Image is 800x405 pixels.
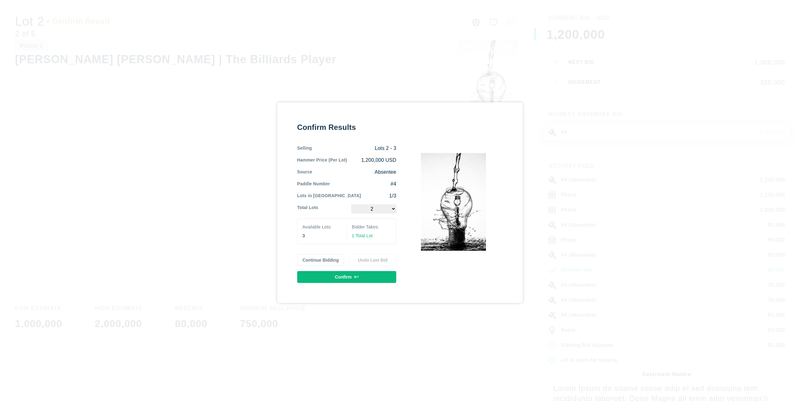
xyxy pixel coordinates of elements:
div: Lots 2 - 3 [312,145,396,152]
div: Bidder Takes: [352,224,391,230]
div: Selling [297,145,312,152]
div: 3 [302,233,342,239]
span: 1 Total Lot [352,233,373,238]
button: Undo Last Bid [349,254,396,266]
div: Absentee [312,169,396,176]
div: 1/3 [361,192,396,199]
div: Paddle Number [297,181,330,187]
div: Lots in [GEOGRAPHIC_DATA] [297,192,361,199]
div: Source [297,169,312,176]
div: Available Lots: [302,224,342,230]
button: Continue Bidding [297,254,344,266]
div: Hammer Price (Per Lot) [297,157,347,164]
div: Total Lots [297,204,318,213]
button: Confirm [297,271,396,283]
div: #4 [330,181,396,187]
div: Confirm Results [297,122,396,132]
div: 1,200,000 USD [347,157,396,164]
